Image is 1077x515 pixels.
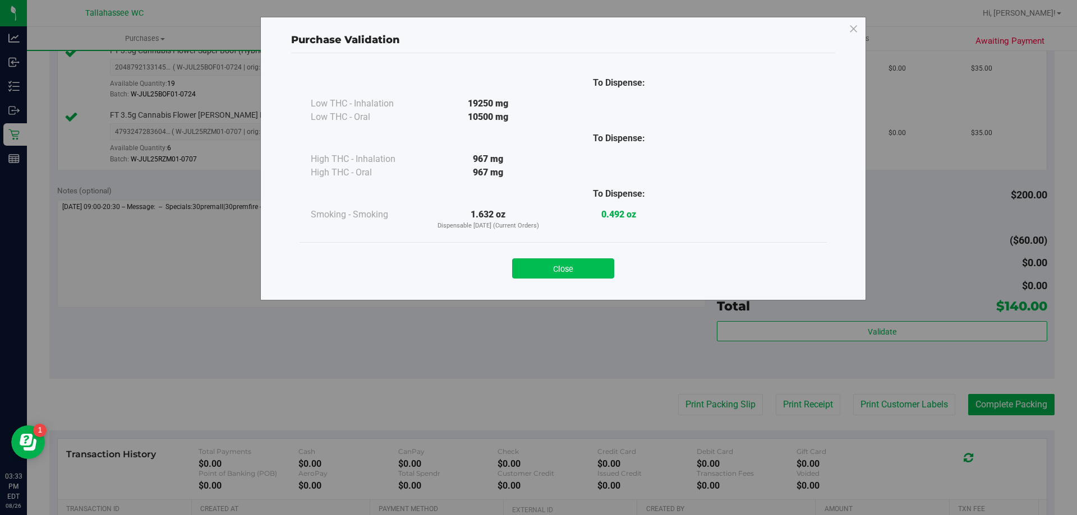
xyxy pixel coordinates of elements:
[601,209,636,220] strong: 0.492 oz
[423,221,554,231] p: Dispensable [DATE] (Current Orders)
[311,152,423,166] div: High THC - Inhalation
[311,110,423,124] div: Low THC - Oral
[423,152,554,166] div: 967 mg
[311,166,423,179] div: High THC - Oral
[311,208,423,221] div: Smoking - Smoking
[423,208,554,231] div: 1.632 oz
[554,132,684,145] div: To Dispense:
[554,76,684,90] div: To Dispense:
[554,187,684,201] div: To Dispense:
[311,97,423,110] div: Low THC - Inhalation
[512,258,614,279] button: Close
[423,166,554,179] div: 967 mg
[423,97,554,110] div: 19250 mg
[291,34,400,46] span: Purchase Validation
[11,425,45,459] iframe: Resource center
[423,110,554,124] div: 10500 mg
[33,424,47,437] iframe: Resource center unread badge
